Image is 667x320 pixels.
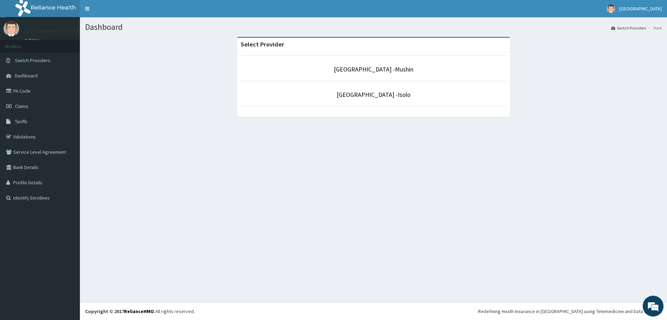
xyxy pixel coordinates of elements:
a: RelianceHMO [124,308,154,314]
li: Here [647,25,662,31]
span: Dashboard [15,73,38,79]
a: Switch Providers [611,25,646,31]
footer: All rights reserved. [80,302,667,320]
strong: Copyright © 2017 . [85,308,155,314]
a: [GEOGRAPHIC_DATA] -Mushin [334,65,413,73]
img: User Image [607,5,615,13]
h1: Dashboard [85,23,662,32]
span: Switch Providers [15,57,50,64]
span: Tariffs [15,118,27,125]
p: [GEOGRAPHIC_DATA] [24,28,82,34]
a: [GEOGRAPHIC_DATA] -Isolo [337,91,411,99]
span: [GEOGRAPHIC_DATA] [619,6,662,12]
span: Claims [15,103,28,109]
a: Online [24,38,41,43]
strong: Select Provider [241,40,284,48]
div: Redefining Heath Insurance in [GEOGRAPHIC_DATA] using Telemedicine and Data Science! [478,308,662,315]
img: User Image [3,21,19,36]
